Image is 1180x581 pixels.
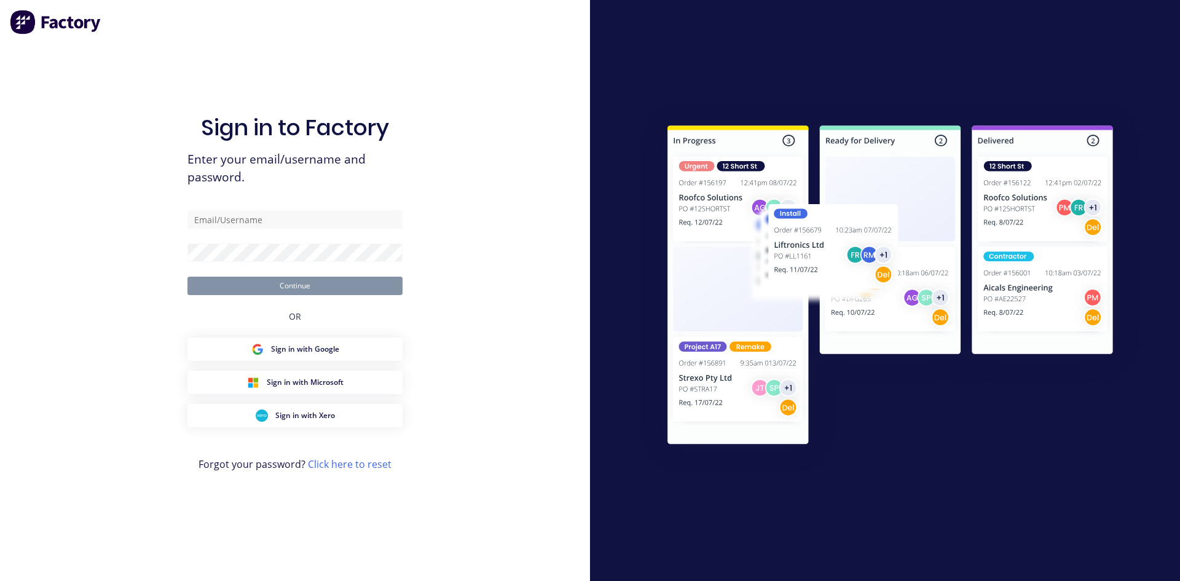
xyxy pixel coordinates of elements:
img: Microsoft Sign in [247,376,259,389]
span: Sign in with Google [271,344,339,355]
input: Email/Username [187,210,403,229]
button: Microsoft Sign inSign in with Microsoft [187,371,403,394]
img: Xero Sign in [256,409,268,422]
span: Sign in with Microsoft [267,377,344,388]
h1: Sign in to Factory [201,114,389,141]
a: Click here to reset [308,457,391,471]
span: Enter your email/username and password. [187,151,403,186]
button: Google Sign inSign in with Google [187,338,403,361]
div: OR [289,295,301,338]
span: Forgot your password? [199,457,391,472]
img: Google Sign in [251,343,264,355]
span: Sign in with Xero [275,410,335,421]
button: Continue [187,277,403,295]
img: Sign in [640,101,1140,473]
button: Xero Sign inSign in with Xero [187,404,403,427]
img: Factory [10,10,102,34]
